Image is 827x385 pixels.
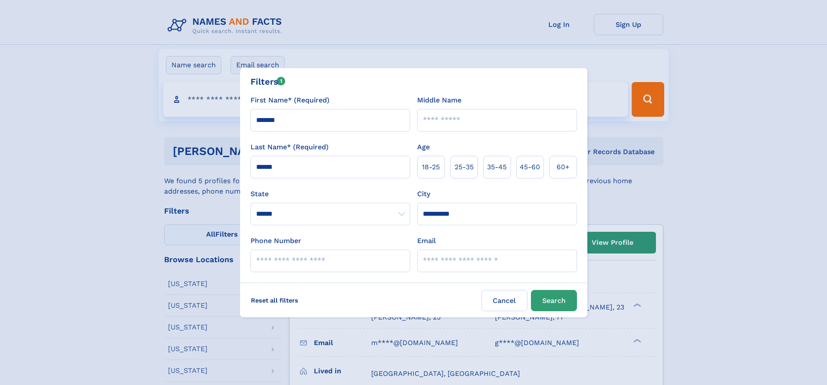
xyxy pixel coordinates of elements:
[250,189,410,199] label: State
[520,162,540,172] span: 45‑60
[245,290,304,311] label: Reset all filters
[250,236,301,246] label: Phone Number
[422,162,440,172] span: 18‑25
[417,189,430,199] label: City
[531,290,577,311] button: Search
[417,236,436,246] label: Email
[481,290,527,311] label: Cancel
[417,95,461,105] label: Middle Name
[417,142,430,152] label: Age
[487,162,507,172] span: 35‑45
[250,142,329,152] label: Last Name* (Required)
[250,75,286,88] div: Filters
[455,162,474,172] span: 25‑35
[557,162,570,172] span: 60+
[250,95,329,105] label: First Name* (Required)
